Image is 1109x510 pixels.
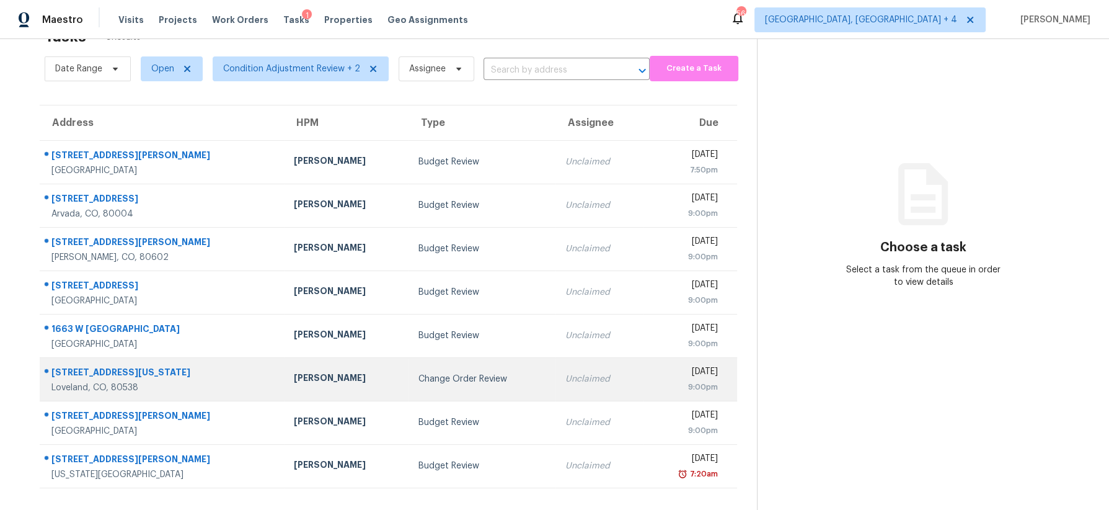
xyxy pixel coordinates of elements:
[653,409,718,424] div: [DATE]
[418,416,546,429] div: Budget Review
[653,235,718,251] div: [DATE]
[765,14,957,26] span: [GEOGRAPHIC_DATA], [GEOGRAPHIC_DATA] + 4
[418,329,546,342] div: Budget Review
[643,105,737,140] th: Due
[51,164,274,177] div: [GEOGRAPHIC_DATA]
[51,382,274,394] div: Loveland, CO, 80538
[736,7,745,20] div: 56
[51,453,274,468] div: [STREET_ADDRESS][PERSON_NAME]
[653,424,718,437] div: 9:00pm
[294,372,399,387] div: [PERSON_NAME]
[51,425,274,437] div: [GEOGRAPHIC_DATA]
[565,460,633,472] div: Unclaimed
[302,9,312,22] div: 1
[294,415,399,431] div: [PERSON_NAME]
[51,468,274,481] div: [US_STATE][GEOGRAPHIC_DATA]
[409,105,555,140] th: Type
[678,468,687,480] img: Overdue Alarm Icon
[223,63,360,75] span: Condition Adjustment Review + 2
[565,199,633,212] div: Unclaimed
[1015,14,1090,26] span: [PERSON_NAME]
[51,409,274,425] div: [STREET_ADDRESS][PERSON_NAME]
[409,63,446,75] span: Assignee
[656,61,731,76] span: Create a Task
[294,328,399,344] div: [PERSON_NAME]
[51,192,274,208] div: [STREET_ADDRESS]
[565,373,633,385] div: Unclaimed
[418,460,546,472] div: Budget Review
[151,63,174,75] span: Open
[565,156,633,168] div: Unclaimed
[40,105,284,140] th: Address
[159,14,197,26] span: Projects
[294,285,399,300] div: [PERSON_NAME]
[565,329,633,342] div: Unclaimed
[565,243,633,255] div: Unclaimed
[653,207,718,220] div: 9:00pm
[687,468,718,480] div: 7:20am
[418,199,546,212] div: Budget Review
[284,105,409,140] th: HPM
[653,192,718,207] div: [DATE]
[653,251,718,263] div: 9:00pm
[55,63,102,75] span: Date Range
[653,148,718,164] div: [DATE]
[418,156,546,168] div: Budget Review
[51,279,274,295] div: [STREET_ADDRESS]
[212,14,268,26] span: Work Orders
[294,459,399,474] div: [PERSON_NAME]
[294,241,399,257] div: [PERSON_NAME]
[418,373,546,385] div: Change Order Review
[51,208,274,220] div: Arvada, CO, 80004
[653,338,718,350] div: 9:00pm
[653,452,718,468] div: [DATE]
[418,243,546,255] div: Budget Review
[51,149,274,164] div: [STREET_ADDRESS][PERSON_NAME]
[51,236,274,251] div: [STREET_ADDRESS][PERSON_NAME]
[650,56,738,81] button: Create a Task
[418,286,546,298] div: Budget Review
[42,14,83,26] span: Maestro
[565,416,633,429] div: Unclaimed
[51,366,274,382] div: [STREET_ADDRESS][US_STATE]
[565,286,633,298] div: Unclaimed
[653,164,718,176] div: 7:50pm
[880,241,966,254] h3: Choose a task
[118,14,144,26] span: Visits
[841,264,1007,289] div: Select a task from the queue in order to view details
[653,322,718,338] div: [DATE]
[324,14,373,26] span: Properties
[653,381,718,393] div: 9:00pm
[51,338,274,351] div: [GEOGRAPHIC_DATA]
[51,251,274,264] div: [PERSON_NAME], CO, 80602
[283,16,309,24] span: Tasks
[653,279,718,294] div: [DATE]
[294,154,399,170] div: [PERSON_NAME]
[653,294,718,306] div: 9:00pm
[51,295,274,307] div: [GEOGRAPHIC_DATA]
[294,198,399,213] div: [PERSON_NAME]
[555,105,643,140] th: Assignee
[45,30,86,43] h2: Tasks
[51,323,274,338] div: 1663 W [GEOGRAPHIC_DATA]
[484,61,615,80] input: Search by address
[634,62,651,79] button: Open
[653,365,718,381] div: [DATE]
[387,14,468,26] span: Geo Assignments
